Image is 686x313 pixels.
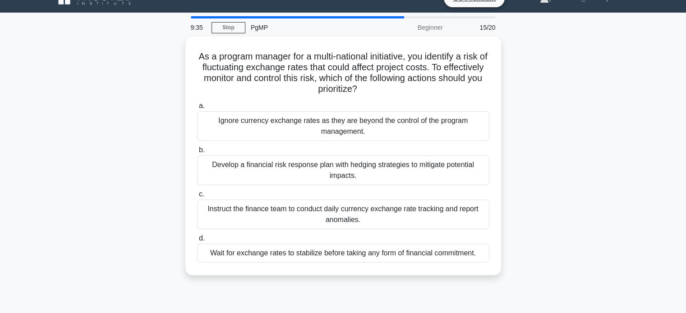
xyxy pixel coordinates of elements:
span: d. [199,234,205,242]
span: c. [199,190,204,198]
span: b. [199,146,205,154]
h5: As a program manager for a multi-national initiative, you identify a risk of fluctuating exchange... [196,51,490,95]
div: Develop a financial risk response plan with hedging strategies to mitigate potential impacts. [197,155,489,185]
span: a. [199,102,205,109]
div: Beginner [369,18,448,36]
div: Ignore currency exchange rates as they are beyond the control of the program management. [197,111,489,141]
a: Stop [212,22,245,33]
div: 9:35 [185,18,212,36]
div: Instruct the finance team to conduct daily currency exchange rate tracking and report anomalies. [197,200,489,229]
div: 15/20 [448,18,501,36]
div: PgMP [245,18,369,36]
div: Wait for exchange rates to stabilize before taking any form of financial commitment. [197,244,489,263]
